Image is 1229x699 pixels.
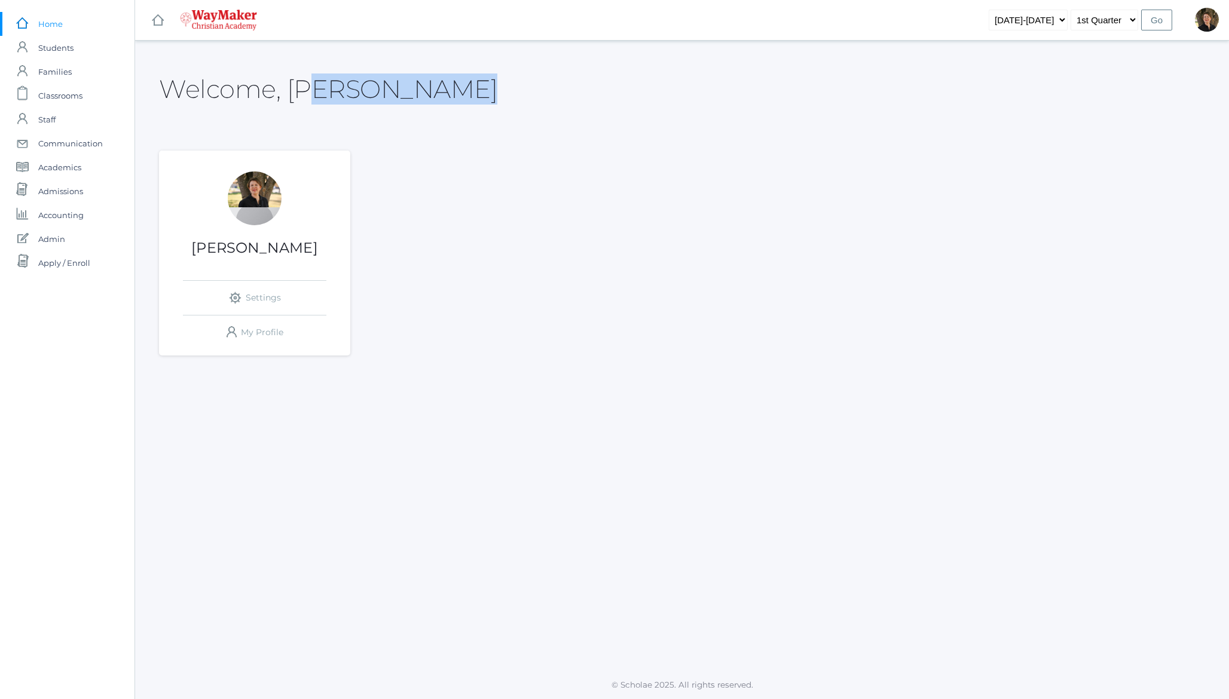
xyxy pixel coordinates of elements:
[38,131,103,155] span: Communication
[228,171,282,225] div: Dianna Renz
[38,12,63,36] span: Home
[38,36,74,60] span: Students
[38,251,90,275] span: Apply / Enroll
[1141,10,1172,30] input: Go
[38,108,56,131] span: Staff
[38,227,65,251] span: Admin
[159,240,350,256] h1: [PERSON_NAME]
[38,155,81,179] span: Academics
[180,10,257,30] img: 4_waymaker-logo-stack-white.png
[183,281,326,315] a: Settings
[38,84,82,108] span: Classrooms
[38,179,83,203] span: Admissions
[183,315,326,349] a: My Profile
[38,60,72,84] span: Families
[1195,8,1219,32] div: Dianna Renz
[159,75,497,103] h2: Welcome, [PERSON_NAME]
[38,203,84,227] span: Accounting
[135,679,1229,691] p: © Scholae 2025. All rights reserved.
